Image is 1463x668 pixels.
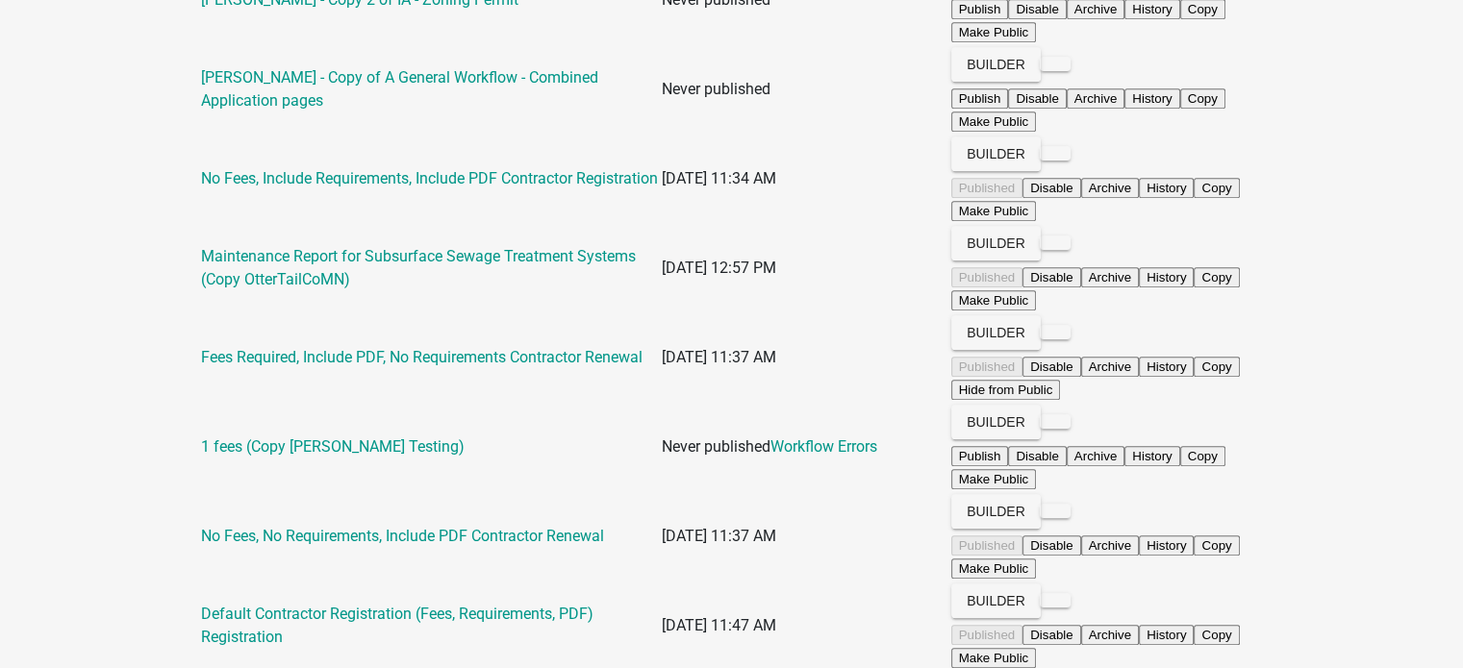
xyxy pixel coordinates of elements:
[951,494,1041,529] button: Builder
[770,437,877,456] a: Workflow Errors
[1022,535,1080,556] button: Disable
[1022,267,1080,287] button: Disable
[1139,178,1194,198] button: History
[1081,535,1139,556] button: Archive
[951,22,1037,42] button: Make Public
[951,47,1041,82] button: Builder
[1081,357,1139,377] button: Archive
[1194,267,1239,287] button: Copy
[201,437,465,456] a: 1 fees (Copy [PERSON_NAME] Testing)
[1139,535,1194,556] button: History
[951,405,1041,439] button: Builder
[951,136,1041,171] button: Builder
[662,437,770,456] span: Never published
[1067,446,1124,466] button: Archive
[201,68,598,110] a: [PERSON_NAME] - Copy of A General Workflow - Combined Application pages
[1081,625,1139,645] button: Archive
[1194,625,1239,645] button: Copy
[1008,88,1066,109] button: Disable
[201,605,593,646] a: Default Contractor Registration (Fees, Requirements, PDF) Registration
[1124,446,1179,466] button: History
[662,259,776,277] span: [DATE] 12:57 PM
[1008,446,1066,466] button: Disable
[951,178,1023,198] button: Published
[1139,625,1194,645] button: History
[951,201,1037,221] button: Make Public
[951,380,1061,400] button: Hide from Public
[1139,267,1194,287] button: History
[1180,88,1225,109] button: Copy
[662,616,776,634] span: [DATE] 11:47 AM
[1081,267,1139,287] button: Archive
[951,226,1041,260] button: Builder
[1139,357,1194,377] button: History
[1194,357,1239,377] button: Copy
[951,315,1041,350] button: Builder
[951,290,1037,310] button: Make Public
[201,247,636,288] a: Maintenance Report for Subsurface Sewage Treatment Systems (Copy OtterTailCoMN)
[951,469,1037,489] button: Make Public
[1022,357,1080,377] button: Disable
[1194,178,1239,198] button: Copy
[1124,88,1179,109] button: History
[1067,88,1124,109] button: Archive
[951,535,1023,556] button: Published
[951,357,1023,377] button: Published
[662,348,776,366] span: [DATE] 11:37 AM
[951,111,1037,132] button: Make Public
[201,527,604,545] a: No Fees, No Requirements, Include PDF Contractor Renewal
[1022,625,1080,645] button: Disable
[1022,178,1080,198] button: Disable
[201,169,658,187] a: No Fees, Include Requirements, Include PDF Contractor Registration
[1081,178,1139,198] button: Archive
[951,88,1009,109] button: Publish
[662,80,770,98] span: Never published
[662,527,776,545] span: [DATE] 11:37 AM
[951,625,1023,645] button: Published
[951,267,1023,287] button: Published
[951,648,1037,668] button: Make Public
[1180,446,1225,466] button: Copy
[201,348,643,366] a: Fees Required, Include PDF, No Requirements Contractor Renewal
[951,558,1037,579] button: Make Public
[662,169,776,187] span: [DATE] 11:34 AM
[951,583,1041,618] button: Builder
[951,446,1009,466] button: Publish
[1194,535,1239,556] button: Copy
